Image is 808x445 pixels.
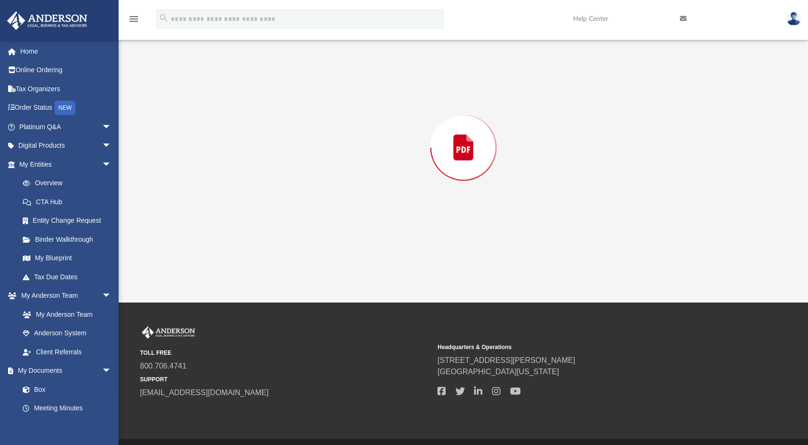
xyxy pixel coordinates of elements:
[437,356,575,364] a: [STREET_ADDRESS][PERSON_NAME]
[128,18,139,25] a: menu
[7,117,126,136] a: Platinum Q&Aarrow_drop_down
[787,12,801,26] img: User Pic
[140,326,197,339] img: Anderson Advisors Platinum Portal
[102,117,121,137] span: arrow_drop_down
[7,98,126,118] a: Order StatusNEW
[13,230,126,249] a: Binder Walkthrough
[4,11,90,30] img: Anderson Advisors Platinum Portal
[13,342,121,361] a: Client Referrals
[13,174,126,193] a: Overview
[55,101,75,115] div: NEW
[140,388,269,397] a: [EMAIL_ADDRESS][DOMAIN_NAME]
[437,343,728,351] small: Headquarters & Operations
[102,136,121,156] span: arrow_drop_down
[13,324,121,343] a: Anderson System
[7,286,121,305] a: My Anderson Teamarrow_drop_down
[140,349,431,357] small: TOLL FREE
[13,399,121,418] a: Meeting Minutes
[7,361,121,380] a: My Documentsarrow_drop_down
[7,136,126,155] a: Digital Productsarrow_drop_down
[158,13,169,23] i: search
[7,155,126,174] a: My Entitiesarrow_drop_down
[140,375,431,384] small: SUPPORT
[13,192,126,211] a: CTA Hub
[13,380,116,399] a: Box
[13,267,126,286] a: Tax Due Dates
[13,305,116,324] a: My Anderson Team
[7,79,126,98] a: Tax Organizers
[437,368,559,376] a: [GEOGRAPHIC_DATA][US_STATE]
[140,362,186,370] a: 800.706.4741
[13,211,126,230] a: Entity Change Request
[13,249,121,268] a: My Blueprint
[7,42,126,61] a: Home
[128,13,139,25] i: menu
[102,155,121,174] span: arrow_drop_down
[102,286,121,306] span: arrow_drop_down
[102,361,121,381] span: arrow_drop_down
[7,61,126,80] a: Online Ordering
